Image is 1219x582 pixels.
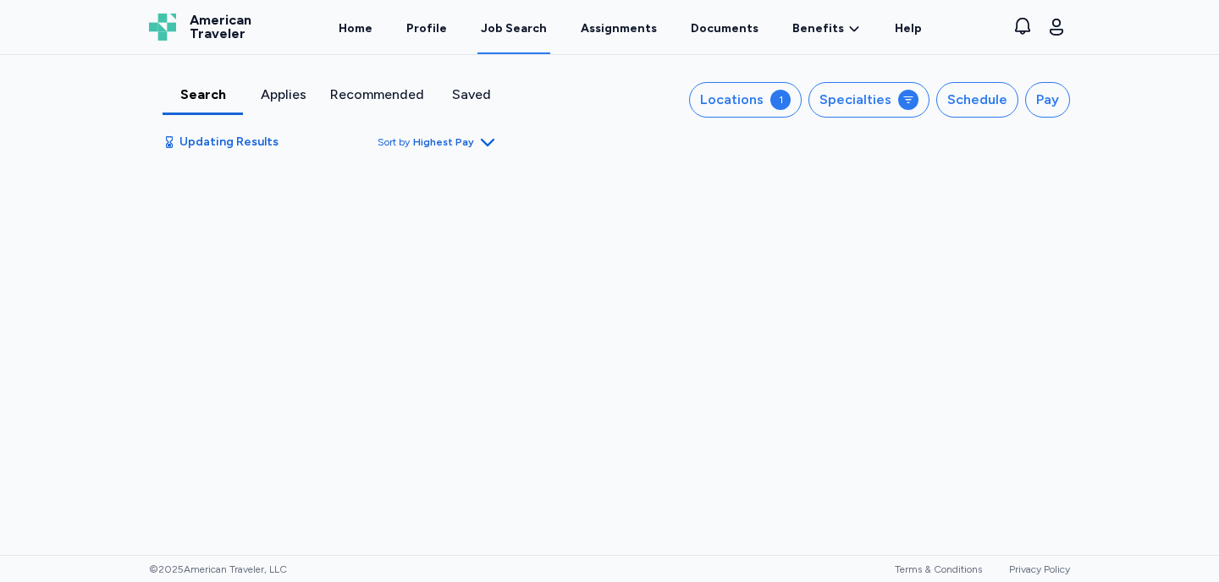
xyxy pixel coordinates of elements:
div: Saved [438,85,505,105]
div: Recommended [330,85,424,105]
div: Schedule [947,90,1007,110]
button: Pay [1025,82,1070,118]
a: Privacy Policy [1009,563,1070,575]
span: American Traveler [190,14,251,41]
a: Job Search [477,2,550,54]
span: Highest Pay [413,135,474,149]
button: Specialties [808,82,929,118]
div: Applies [250,85,317,105]
span: © 2025 American Traveler, LLC [149,563,287,576]
a: Terms & Conditions [895,563,982,575]
img: Logo [149,14,176,41]
div: 1 [770,90,791,110]
div: Search [169,85,236,105]
span: Benefits [792,20,844,37]
div: Pay [1036,90,1059,110]
button: Sort byHighest Pay [378,132,498,152]
span: Sort by [378,135,410,149]
a: Benefits [792,20,861,37]
div: Locations [700,90,764,110]
button: Locations1 [689,82,802,118]
div: Specialties [819,90,891,110]
button: Schedule [936,82,1018,118]
span: Updating Results [179,134,279,151]
div: Job Search [481,20,547,37]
